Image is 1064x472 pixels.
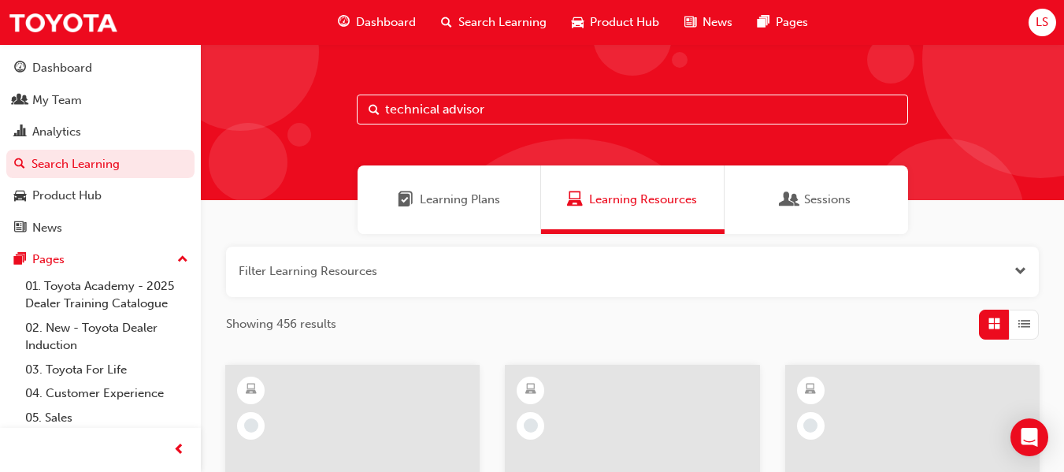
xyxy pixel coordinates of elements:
[32,123,81,141] div: Analytics
[14,189,26,203] span: car-icon
[6,150,195,179] a: Search Learning
[428,6,559,39] a: search-iconSearch Learning
[1036,13,1048,32] span: LS
[358,165,541,234] a: Learning PlansLearning Plans
[559,6,672,39] a: car-iconProduct Hub
[244,418,258,433] span: learningRecordVerb_NONE-icon
[32,219,62,237] div: News
[19,316,195,358] a: 02. New - Toyota Dealer Induction
[988,315,1000,333] span: Grid
[745,6,821,39] a: pages-iconPages
[14,158,25,172] span: search-icon
[19,406,195,430] a: 05. Sales
[6,245,195,274] button: Pages
[6,50,195,245] button: DashboardMy TeamAnalyticsSearch LearningProduct HubNews
[246,380,257,400] span: learningResourceType_ELEARNING-icon
[782,191,798,209] span: Sessions
[14,253,26,267] span: pages-icon
[356,13,416,32] span: Dashboard
[524,418,538,433] span: learningRecordVerb_NONE-icon
[684,13,696,32] span: news-icon
[590,13,659,32] span: Product Hub
[589,191,697,209] span: Learning Resources
[357,95,908,125] input: Search...
[6,181,195,210] a: Product Hub
[19,358,195,382] a: 03. Toyota For Life
[6,214,195,243] a: News
[803,418,817,433] span: learningRecordVerb_NONE-icon
[420,191,500,209] span: Learning Plans
[32,251,65,269] div: Pages
[14,94,26,108] span: people-icon
[14,61,26,76] span: guage-icon
[672,6,745,39] a: news-iconNews
[758,13,769,32] span: pages-icon
[325,6,428,39] a: guage-iconDashboard
[226,315,336,333] span: Showing 456 results
[19,381,195,406] a: 04. Customer Experience
[541,165,725,234] a: Learning ResourcesLearning Resources
[567,191,583,209] span: Learning Resources
[776,13,808,32] span: Pages
[398,191,413,209] span: Learning Plans
[369,101,380,119] span: Search
[804,191,851,209] span: Sessions
[32,91,82,110] div: My Team
[173,440,185,460] span: prev-icon
[805,380,816,400] span: learningResourceType_ELEARNING-icon
[32,59,92,77] div: Dashboard
[177,250,188,270] span: up-icon
[32,187,102,205] div: Product Hub
[525,380,536,400] span: learningResourceType_ELEARNING-icon
[6,54,195,83] a: Dashboard
[6,86,195,115] a: My Team
[1018,315,1030,333] span: List
[458,13,547,32] span: Search Learning
[19,274,195,316] a: 01. Toyota Academy - 2025 Dealer Training Catalogue
[338,13,350,32] span: guage-icon
[441,13,452,32] span: search-icon
[1010,418,1048,456] div: Open Intercom Messenger
[8,5,118,40] img: Trak
[14,125,26,139] span: chart-icon
[572,13,584,32] span: car-icon
[1029,9,1056,36] button: LS
[6,117,195,147] a: Analytics
[703,13,732,32] span: News
[1014,262,1026,281] button: Open the filter
[14,221,26,236] span: news-icon
[725,165,908,234] a: SessionsSessions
